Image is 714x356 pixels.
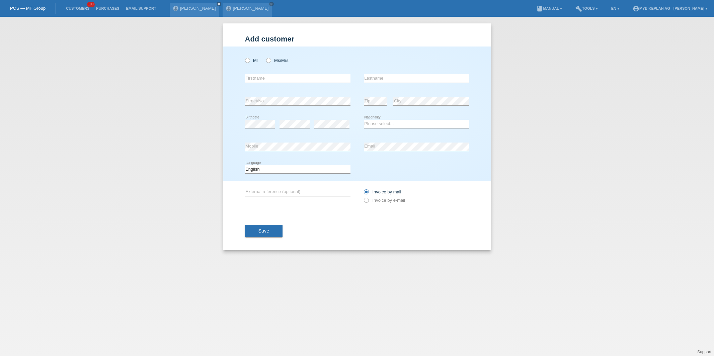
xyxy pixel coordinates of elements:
a: EN ▾ [608,6,623,10]
a: bookManual ▾ [533,6,565,10]
i: account_circle [633,5,639,12]
a: [PERSON_NAME] [180,6,216,11]
input: Mr [245,58,249,62]
a: close [217,2,221,6]
label: Ms/Mrs [266,58,289,63]
a: Customers [63,6,93,10]
label: Invoice by mail [364,189,401,194]
input: Ms/Mrs [266,58,270,62]
a: Support [697,350,711,354]
span: Save [258,228,269,234]
input: Invoice by mail [364,189,368,198]
input: Invoice by e-mail [364,198,368,206]
h1: Add customer [245,35,469,43]
a: close [269,2,274,6]
a: buildTools ▾ [572,6,601,10]
span: 100 [87,2,95,7]
a: account_circleMybikeplan AG - [PERSON_NAME] ▾ [629,6,711,10]
a: Email Support [123,6,159,10]
button: Save [245,225,283,238]
label: Mr [245,58,258,63]
a: POS — MF Group [10,6,46,11]
i: build [575,5,582,12]
i: close [270,2,273,6]
i: book [536,5,543,12]
a: Purchases [93,6,123,10]
label: Invoice by e-mail [364,198,405,203]
i: close [217,2,221,6]
a: [PERSON_NAME] [233,6,269,11]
